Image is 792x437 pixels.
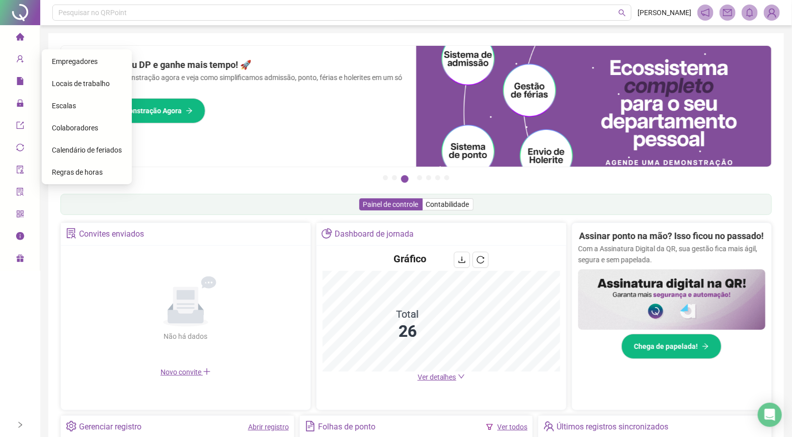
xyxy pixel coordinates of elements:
h2: Assinar ponto na mão? Isso ficou no passado! [579,229,764,243]
span: Empregadores [52,57,98,65]
img: 89265 [764,5,779,20]
span: plus [203,368,211,376]
h4: Gráfico [393,252,426,266]
span: audit [16,161,24,181]
span: arrow-right [702,343,709,350]
span: Escalas [52,102,76,110]
span: Ver detalhes [418,373,456,381]
div: Últimos registros sincronizados [557,418,669,435]
span: notification [701,8,710,17]
p: Com a Assinatura Digital da QR, sua gestão fica mais ágil, segura e sem papelada. [578,243,765,265]
h2: Automatize seu DP e ganhe mais tempo! 🚀 [73,58,404,72]
div: Gerenciar registro [79,418,141,435]
button: 3 [401,175,409,183]
span: info-circle [16,228,24,248]
span: sync [16,139,24,159]
span: export [16,117,24,137]
button: 7 [444,175,449,180]
button: 1 [383,175,388,180]
button: Agendar Demonstração Agora [73,98,205,123]
a: Ver todos [497,423,527,431]
span: reload [477,256,485,264]
span: download [458,256,466,264]
span: Chega de papelada! [634,341,698,352]
img: banner%2Fd57e337e-a0d3-4837-9615-f134fc33a8e6.png [416,46,771,167]
span: Contabilidade [426,200,469,208]
button: 2 [392,175,397,180]
span: filter [486,423,493,430]
span: setting [66,421,76,431]
a: Abrir registro [248,423,289,431]
span: Calendário de feriados [52,146,122,154]
span: Painel de controle [363,200,419,208]
span: right [17,421,24,428]
span: Agendar Demonstração Agora [86,105,182,116]
a: Ver detalhes down [418,373,465,381]
div: Convites enviados [79,226,144,243]
span: down [458,373,465,380]
div: Dashboard de jornada [335,226,414,243]
button: Chega de papelada! [621,334,722,359]
span: team [543,421,554,431]
span: solution [66,228,76,239]
img: banner%2F02c71560-61a6-44d4-94b9-c8ab97240462.png [578,269,765,330]
span: qrcode [16,205,24,226]
button: 5 [426,175,431,180]
span: Regras de horas [52,168,103,176]
span: file [16,72,24,93]
div: Open Intercom Messenger [758,403,782,427]
span: lock [16,95,24,115]
span: solution [16,183,24,203]
span: search [618,9,626,17]
span: mail [723,8,732,17]
button: 4 [417,175,422,180]
span: pie-chart [322,228,332,239]
span: arrow-right [186,107,193,114]
span: Locais de trabalho [52,80,110,88]
p: Agende uma demonstração agora e veja como simplificamos admissão, ponto, férias e holerites em um... [73,72,404,94]
span: file-text [305,421,315,431]
div: Folhas de ponto [318,418,375,435]
span: home [16,28,24,48]
span: Novo convite [161,368,211,376]
span: gift [16,250,24,270]
span: Colaboradores [52,124,98,132]
span: user-add [16,50,24,70]
div: Não há dados [139,331,232,342]
span: bell [745,8,754,17]
button: 6 [435,175,440,180]
span: [PERSON_NAME] [638,7,691,18]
